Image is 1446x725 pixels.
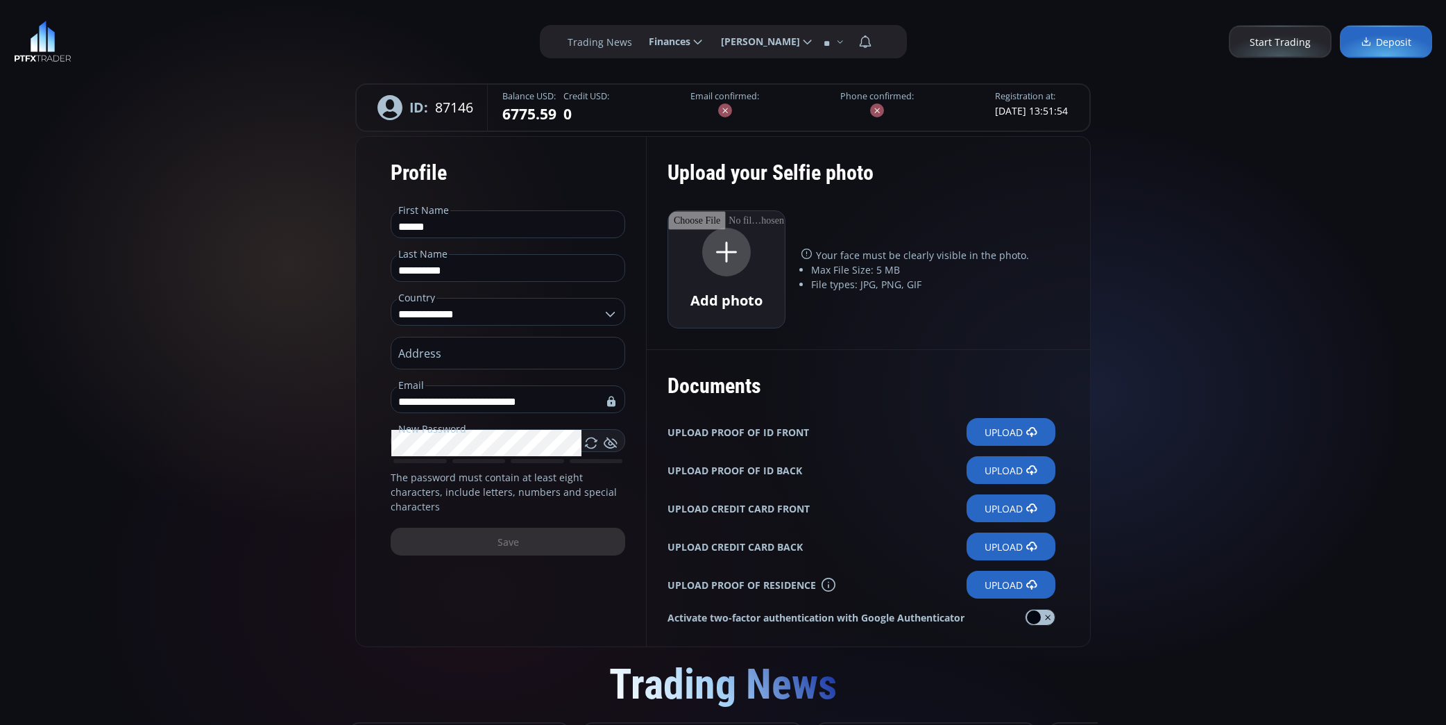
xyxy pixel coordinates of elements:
[609,660,837,709] span: Trading News
[711,28,800,56] span: [PERSON_NAME]
[811,277,1055,292] li: File types: JPG, PNG, GIF
[563,90,609,103] legend: Credit USD:
[667,364,1055,408] div: Documents
[667,463,802,478] b: UPLOAD PROOF OF ID BACK
[667,151,1055,210] div: Upload your Selfie photo
[1250,35,1311,49] span: Start Trading
[1340,26,1432,58] a: Deposit
[967,418,1055,446] label: Upload
[563,90,609,125] fieldset: 0
[667,425,809,440] b: UPLOAD PROOF OF ID FRONT
[14,21,71,62] img: LOGO
[967,456,1055,484] label: Upload
[1229,26,1332,58] a: Start Trading
[391,151,625,194] div: Profile
[967,533,1055,560] label: Upload
[967,494,1055,522] label: Upload
[690,90,759,103] label: Email confirmed:
[801,248,1055,262] p: Your face must be clearly visible in the photo.
[364,85,488,131] div: 87146
[502,90,556,125] fieldset: 6775.59
[409,97,428,117] b: ID:
[840,90,914,103] label: Phone confirmed:
[667,501,810,516] b: UPLOAD CREDIT CARD FRONT
[811,262,1055,277] li: Max File Size: 5 MB
[995,90,1055,103] legend: Registration at:
[639,28,690,56] span: Finances
[355,136,647,647] form: The password must contain at least eight characters, include letters, numbers and special characters
[568,35,632,49] label: Trading News
[667,578,816,592] b: UPLOAD PROOF OF RESIDENCE
[502,90,556,103] legend: Balance USD:
[967,571,1055,599] label: Upload
[995,90,1068,118] fieldset: [DATE] 13:51:54
[1361,35,1411,49] span: Deposit
[667,540,803,554] b: UPLOAD CREDIT CARD BACK
[667,610,964,625] strong: Activate two-factor authentication with Google Authenticator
